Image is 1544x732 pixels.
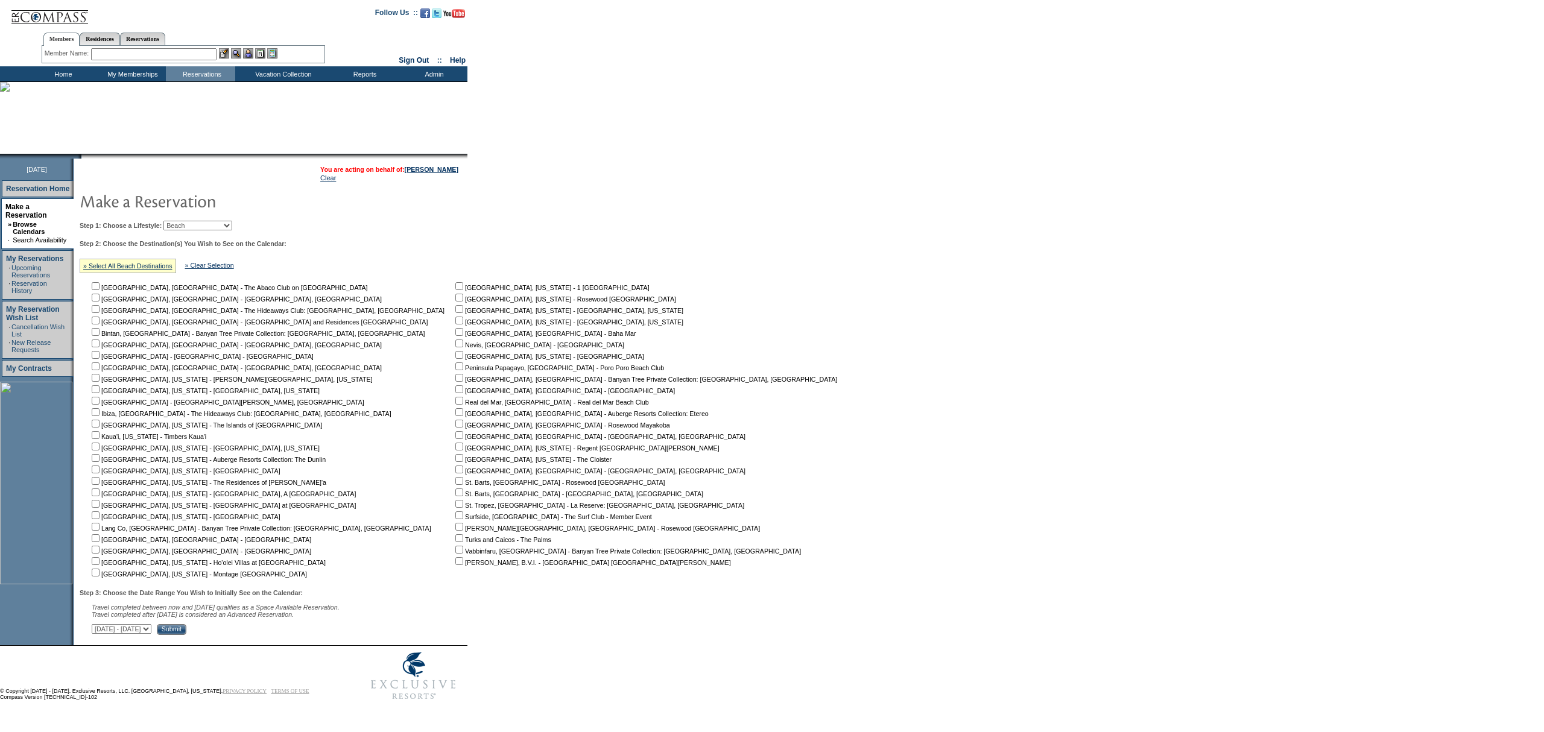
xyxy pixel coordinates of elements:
input: Submit [157,624,186,635]
img: Impersonate [243,48,253,58]
nobr: [GEOGRAPHIC_DATA], [GEOGRAPHIC_DATA] - [GEOGRAPHIC_DATA], [GEOGRAPHIC_DATA] [89,364,382,371]
nobr: [GEOGRAPHIC_DATA], [US_STATE] - The Cloister [453,456,612,463]
td: My Memberships [96,66,166,81]
img: Exclusive Resorts [359,646,467,706]
nobr: [GEOGRAPHIC_DATA], [GEOGRAPHIC_DATA] - Baha Mar [453,330,636,337]
img: b_calculator.gif [267,48,277,58]
td: Vacation Collection [235,66,329,81]
div: Member Name: [45,48,91,58]
a: [PERSON_NAME] [405,166,458,173]
nobr: [GEOGRAPHIC_DATA], [US_STATE] - [GEOGRAPHIC_DATA], [US_STATE] [89,444,320,452]
a: Members [43,33,80,46]
a: Reservation Home [6,185,69,193]
a: » Select All Beach Destinations [83,262,172,270]
a: Reservation History [11,280,47,294]
nobr: Bintan, [GEOGRAPHIC_DATA] - Banyan Tree Private Collection: [GEOGRAPHIC_DATA], [GEOGRAPHIC_DATA] [89,330,425,337]
span: [DATE] [27,166,47,173]
img: Reservations [255,48,265,58]
img: promoShadowLeftCorner.gif [77,154,81,159]
nobr: [GEOGRAPHIC_DATA], [US_STATE] - The Residences of [PERSON_NAME]'a [89,479,326,486]
nobr: [GEOGRAPHIC_DATA], [US_STATE] - 1 [GEOGRAPHIC_DATA] [453,284,650,291]
nobr: Surfside, [GEOGRAPHIC_DATA] - The Surf Club - Member Event [453,513,652,520]
nobr: [PERSON_NAME], B.V.I. - [GEOGRAPHIC_DATA] [GEOGRAPHIC_DATA][PERSON_NAME] [453,559,731,566]
nobr: [GEOGRAPHIC_DATA], [US_STATE] - [GEOGRAPHIC_DATA] [89,513,280,520]
nobr: [GEOGRAPHIC_DATA], [US_STATE] - Auberge Resorts Collection: The Dunlin [89,456,326,463]
nobr: [GEOGRAPHIC_DATA], [GEOGRAPHIC_DATA] - [GEOGRAPHIC_DATA], [GEOGRAPHIC_DATA] [453,433,745,440]
nobr: [GEOGRAPHIC_DATA], [US_STATE] - [GEOGRAPHIC_DATA] [453,353,644,360]
b: Step 2: Choose the Destination(s) You Wish to See on the Calendar: [80,240,286,247]
nobr: [GEOGRAPHIC_DATA], [US_STATE] - [GEOGRAPHIC_DATA], [US_STATE] [453,318,683,326]
a: Clear [320,174,336,181]
td: Home [27,66,96,81]
a: New Release Requests [11,339,51,353]
nobr: [GEOGRAPHIC_DATA], [GEOGRAPHIC_DATA] - [GEOGRAPHIC_DATA] [89,536,311,543]
nobr: [GEOGRAPHIC_DATA], [US_STATE] - Montage [GEOGRAPHIC_DATA] [89,570,307,578]
a: Make a Reservation [5,203,47,219]
span: :: [437,56,442,65]
a: Subscribe to our YouTube Channel [443,12,465,19]
nobr: [GEOGRAPHIC_DATA], [GEOGRAPHIC_DATA] - Rosewood Mayakoba [453,421,670,429]
img: pgTtlMakeReservation.gif [80,189,321,213]
td: · [8,339,10,353]
nobr: [GEOGRAPHIC_DATA], [GEOGRAPHIC_DATA] - [GEOGRAPHIC_DATA], [GEOGRAPHIC_DATA] [89,295,382,303]
img: Subscribe to our YouTube Channel [443,9,465,18]
img: View [231,48,241,58]
b: Step 3: Choose the Date Range You Wish to Initially See on the Calendar: [80,589,303,596]
span: You are acting on behalf of: [320,166,458,173]
nobr: [GEOGRAPHIC_DATA], [GEOGRAPHIC_DATA] - Auberge Resorts Collection: Etereo [453,410,709,417]
span: Travel completed between now and [DATE] qualifies as a Space Available Reservation. [92,604,340,611]
a: Cancellation Wish List [11,323,65,338]
a: TERMS OF USE [271,688,309,694]
nobr: St. Tropez, [GEOGRAPHIC_DATA] - La Reserve: [GEOGRAPHIC_DATA], [GEOGRAPHIC_DATA] [453,502,744,509]
nobr: Peninsula Papagayo, [GEOGRAPHIC_DATA] - Poro Poro Beach Club [453,364,664,371]
nobr: [GEOGRAPHIC_DATA], [US_STATE] - [GEOGRAPHIC_DATA], [US_STATE] [453,307,683,314]
nobr: [GEOGRAPHIC_DATA], [US_STATE] - Rosewood [GEOGRAPHIC_DATA] [453,295,676,303]
nobr: [GEOGRAPHIC_DATA], [GEOGRAPHIC_DATA] - [GEOGRAPHIC_DATA] [453,387,675,394]
td: · [8,280,10,294]
a: Follow us on Twitter [432,12,441,19]
nobr: St. Barts, [GEOGRAPHIC_DATA] - Rosewood [GEOGRAPHIC_DATA] [453,479,665,486]
nobr: [GEOGRAPHIC_DATA], [GEOGRAPHIC_DATA] - [GEOGRAPHIC_DATA] [89,547,311,555]
nobr: Vabbinfaru, [GEOGRAPHIC_DATA] - Banyan Tree Private Collection: [GEOGRAPHIC_DATA], [GEOGRAPHIC_DATA] [453,547,801,555]
nobr: [GEOGRAPHIC_DATA], [US_STATE] - [GEOGRAPHIC_DATA] at [GEOGRAPHIC_DATA] [89,502,356,509]
td: Reports [329,66,398,81]
nobr: Real del Mar, [GEOGRAPHIC_DATA] - Real del Mar Beach Club [453,399,649,406]
nobr: [GEOGRAPHIC_DATA], [GEOGRAPHIC_DATA] - [GEOGRAPHIC_DATA] and Residences [GEOGRAPHIC_DATA] [89,318,428,326]
img: b_edit.gif [219,48,229,58]
nobr: [GEOGRAPHIC_DATA], [US_STATE] - [GEOGRAPHIC_DATA], [US_STATE] [89,387,320,394]
td: Follow Us :: [375,7,418,22]
nobr: Nevis, [GEOGRAPHIC_DATA] - [GEOGRAPHIC_DATA] [453,341,624,349]
nobr: Lang Co, [GEOGRAPHIC_DATA] - Banyan Tree Private Collection: [GEOGRAPHIC_DATA], [GEOGRAPHIC_DATA] [89,525,431,532]
a: Help [450,56,466,65]
a: Upcoming Reservations [11,264,50,279]
a: My Contracts [6,364,52,373]
nobr: Turks and Caicos - The Palms [453,536,551,543]
a: » Clear Selection [185,262,234,269]
nobr: [GEOGRAPHIC_DATA], [US_STATE] - Ho'olei Villas at [GEOGRAPHIC_DATA] [89,559,326,566]
img: Become our fan on Facebook [420,8,430,18]
nobr: [GEOGRAPHIC_DATA], [GEOGRAPHIC_DATA] - The Hideaways Club: [GEOGRAPHIC_DATA], [GEOGRAPHIC_DATA] [89,307,445,314]
nobr: [GEOGRAPHIC_DATA], [GEOGRAPHIC_DATA] - Banyan Tree Private Collection: [GEOGRAPHIC_DATA], [GEOGRA... [453,376,837,383]
nobr: [GEOGRAPHIC_DATA], [GEOGRAPHIC_DATA] - [GEOGRAPHIC_DATA], [GEOGRAPHIC_DATA] [89,341,382,349]
td: · [8,264,10,279]
nobr: St. Barts, [GEOGRAPHIC_DATA] - [GEOGRAPHIC_DATA], [GEOGRAPHIC_DATA] [453,490,703,497]
nobr: [GEOGRAPHIC_DATA], [US_STATE] - [PERSON_NAME][GEOGRAPHIC_DATA], [US_STATE] [89,376,373,383]
nobr: [GEOGRAPHIC_DATA] - [GEOGRAPHIC_DATA][PERSON_NAME], [GEOGRAPHIC_DATA] [89,399,364,406]
nobr: [GEOGRAPHIC_DATA] - [GEOGRAPHIC_DATA] - [GEOGRAPHIC_DATA] [89,353,314,360]
nobr: [GEOGRAPHIC_DATA], [GEOGRAPHIC_DATA] - The Abaco Club on [GEOGRAPHIC_DATA] [89,284,368,291]
a: Search Availability [13,236,66,244]
a: My Reservations [6,254,63,263]
td: Admin [398,66,467,81]
nobr: [GEOGRAPHIC_DATA], [GEOGRAPHIC_DATA] - [GEOGRAPHIC_DATA], [GEOGRAPHIC_DATA] [453,467,745,475]
td: · [8,323,10,338]
a: Become our fan on Facebook [420,12,430,19]
nobr: Ibiza, [GEOGRAPHIC_DATA] - The Hideaways Club: [GEOGRAPHIC_DATA], [GEOGRAPHIC_DATA] [89,410,391,417]
a: Browse Calendars [13,221,45,235]
nobr: [GEOGRAPHIC_DATA], [US_STATE] - The Islands of [GEOGRAPHIC_DATA] [89,421,322,429]
a: Sign Out [399,56,429,65]
td: Reservations [166,66,235,81]
b: » [8,221,11,228]
b: Step 1: Choose a Lifestyle: [80,222,162,229]
nobr: [GEOGRAPHIC_DATA], [US_STATE] - [GEOGRAPHIC_DATA], A [GEOGRAPHIC_DATA] [89,490,356,497]
td: · [8,236,11,244]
